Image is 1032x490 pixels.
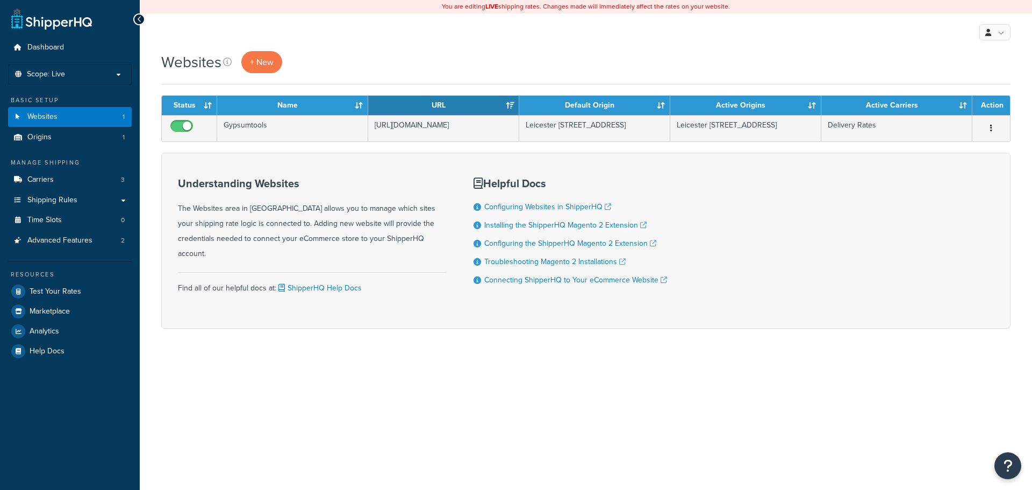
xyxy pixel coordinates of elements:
[123,112,125,122] span: 1
[241,51,282,73] a: + New
[161,52,221,73] h1: Websites
[8,107,132,127] a: Websites 1
[994,452,1021,479] button: Open Resource Center
[8,282,132,301] a: Test Your Rates
[8,170,132,190] a: Carriers 3
[8,342,132,361] a: Help Docs
[178,177,447,261] div: The Websites area in [GEOGRAPHIC_DATA] allows you to manage which sites your shipping rate logic ...
[484,256,626,267] a: Troubleshooting Magento 2 Installations
[8,96,132,105] div: Basic Setup
[8,190,132,210] a: Shipping Rules
[474,177,667,189] h3: Helpful Docs
[368,115,519,141] td: [URL][DOMAIN_NAME]
[27,43,64,52] span: Dashboard
[8,127,132,147] li: Origins
[972,96,1010,115] th: Action
[8,170,132,190] li: Carriers
[250,56,274,68] span: + New
[30,347,64,356] span: Help Docs
[27,196,77,205] span: Shipping Rules
[178,272,447,296] div: Find all of our helpful docs at:
[484,238,656,249] a: Configuring the ShipperHQ Magento 2 Extension
[8,127,132,147] a: Origins 1
[8,210,132,230] a: Time Slots 0
[8,158,132,167] div: Manage Shipping
[8,270,132,279] div: Resources
[121,216,125,225] span: 0
[484,274,667,286] a: Connecting ShipperHQ to Your eCommerce Website
[8,231,132,251] li: Advanced Features
[821,115,972,141] td: Delivery Rates
[8,107,132,127] li: Websites
[27,133,52,142] span: Origins
[121,175,125,184] span: 3
[8,302,132,321] a: Marketplace
[162,96,217,115] th: Status: activate to sort column ascending
[121,236,125,245] span: 2
[368,96,519,115] th: URL: activate to sort column ascending
[27,236,92,245] span: Advanced Features
[519,115,670,141] td: Leicester [STREET_ADDRESS]
[30,327,59,336] span: Analytics
[123,133,125,142] span: 1
[30,307,70,316] span: Marketplace
[8,322,132,341] a: Analytics
[484,201,611,212] a: Configuring Websites in ShipperHQ
[484,219,647,231] a: Installing the ShipperHQ Magento 2 Extension
[670,115,821,141] td: Leicester [STREET_ADDRESS]
[27,70,65,79] span: Scope: Live
[485,2,498,11] b: LIVE
[11,8,92,30] a: ShipperHQ Home
[670,96,821,115] th: Active Origins: activate to sort column ascending
[30,287,81,296] span: Test Your Rates
[178,177,447,189] h3: Understanding Websites
[27,216,62,225] span: Time Slots
[276,282,362,294] a: ShipperHQ Help Docs
[217,96,368,115] th: Name: activate to sort column ascending
[519,96,670,115] th: Default Origin: activate to sort column ascending
[217,115,368,141] td: Gypsumtools
[821,96,972,115] th: Active Carriers: activate to sort column ascending
[27,112,58,122] span: Websites
[8,210,132,230] li: Time Slots
[8,38,132,58] a: Dashboard
[27,175,54,184] span: Carriers
[8,231,132,251] a: Advanced Features 2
